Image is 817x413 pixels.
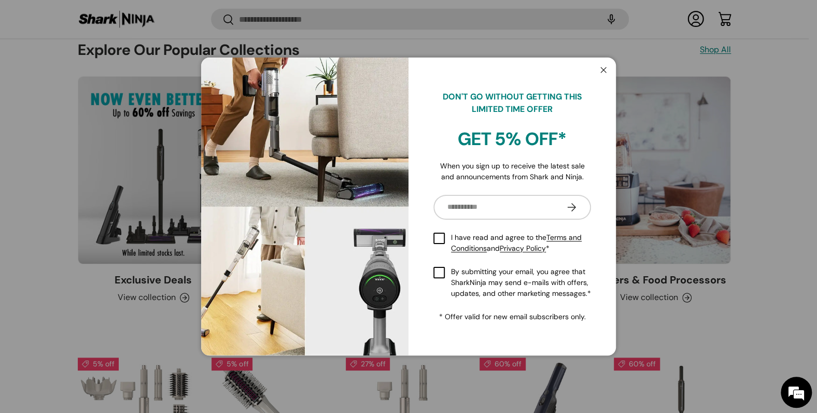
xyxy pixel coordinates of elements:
span: By submitting your email, you agree that SharkNinja may send e-mails with offers, updates, and ot... [451,266,591,299]
img: shark-kion-auto-empty-dock-iw3241ae-full-blast-living-room-cleaning-view-sharkninja-philippines [201,58,408,355]
a: Privacy Policy [500,244,546,253]
span: I have read and agree to the and * [451,232,591,254]
div: Minimize live chat window [170,5,195,30]
p: * Offer valid for new email subscribers only. [433,311,591,322]
p: DON'T GO WITHOUT GETTING THIS LIMITED TIME OFFER [433,91,591,116]
div: Chat with us now [54,58,174,72]
span: We're online! [60,131,143,235]
p: When you sign up to receive the latest sale and announcements from Shark and Ninja. [433,161,591,182]
h2: GET 5% OFF* [433,128,591,151]
textarea: Type your message and hit 'Enter' [5,283,198,319]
